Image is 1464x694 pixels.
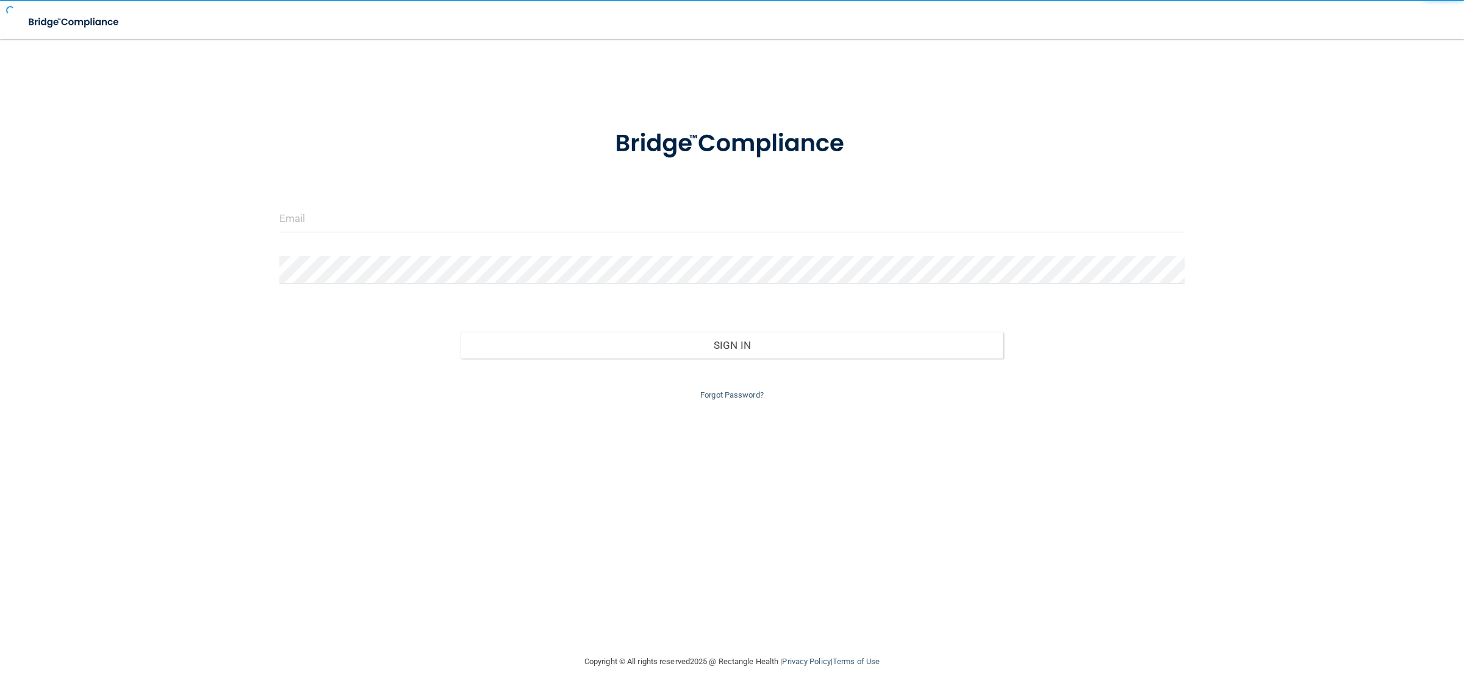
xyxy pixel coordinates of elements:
button: Sign In [461,332,1004,359]
img: bridge_compliance_login_screen.278c3ca4.svg [18,10,131,35]
a: Terms of Use [833,657,880,666]
a: Privacy Policy [782,657,830,666]
img: bridge_compliance_login_screen.278c3ca4.svg [590,112,874,176]
a: Forgot Password? [700,390,764,399]
input: Email [279,205,1185,232]
div: Copyright © All rights reserved 2025 @ Rectangle Health | | [509,642,955,681]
